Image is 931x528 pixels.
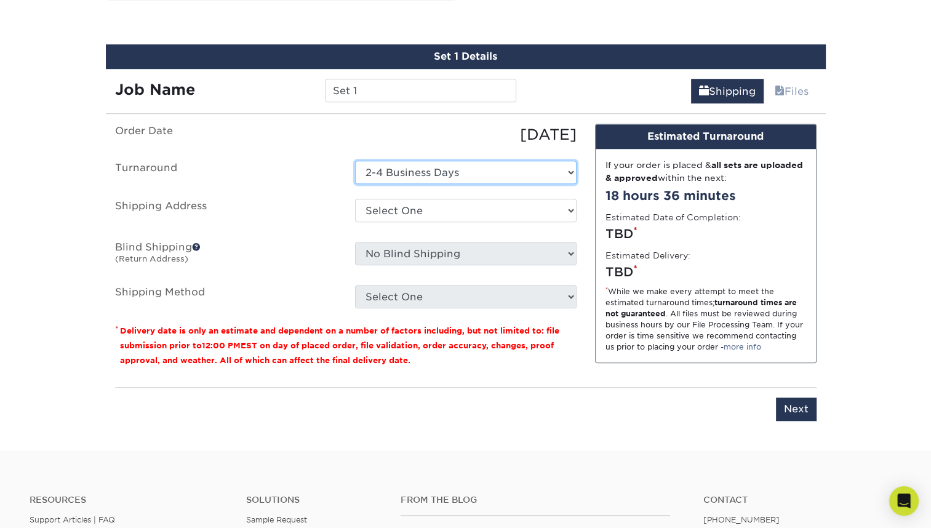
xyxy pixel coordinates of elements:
div: Estimated Turnaround [596,124,816,149]
div: Set 1 Details [106,44,826,69]
strong: all sets are uploaded & approved [605,160,803,182]
label: Order Date [106,124,346,146]
label: Shipping Address [106,199,346,227]
div: If your order is placed & within the next: [605,159,806,184]
div: TBD [605,263,806,281]
a: Files [767,79,817,103]
strong: Job Name [115,81,195,98]
a: Contact [703,495,901,505]
h4: From the Blog [401,495,670,505]
span: shipping [699,86,709,97]
a: [PHONE_NUMBER] [703,515,780,524]
div: While we make every attempt to meet the estimated turnaround times; . All files must be reviewed ... [605,286,806,353]
span: files [775,86,785,97]
label: Estimated Delivery: [605,249,690,262]
div: TBD [605,225,806,243]
label: Turnaround [106,161,346,184]
div: 18 hours 36 minutes [605,186,806,205]
label: Shipping Method [106,285,346,308]
label: Blind Shipping [106,242,346,270]
span: 12:00 PM [202,341,241,350]
input: Enter a job name [325,79,516,102]
small: (Return Address) [115,254,188,263]
h4: Solutions [246,495,382,505]
a: more info [724,342,761,351]
small: Delivery date is only an estimate and dependent on a number of factors including, but not limited... [120,326,559,365]
div: [DATE] [346,124,586,146]
div: Open Intercom Messenger [889,486,919,516]
label: Estimated Date of Completion: [605,211,741,223]
a: Shipping [691,79,764,103]
input: Next [776,398,817,421]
